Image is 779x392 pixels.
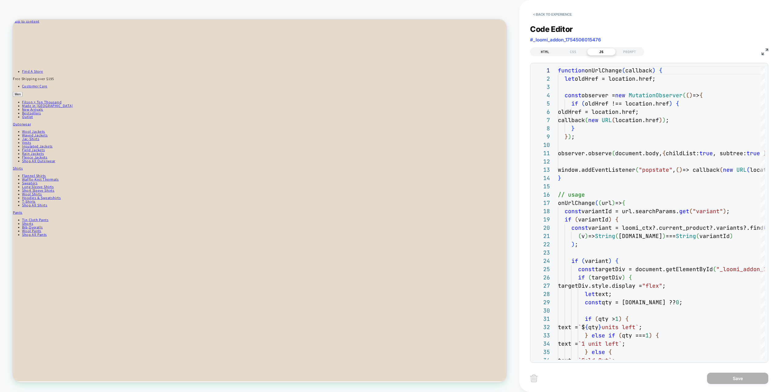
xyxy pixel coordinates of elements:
[585,257,608,264] span: variant
[588,324,598,331] span: qty
[588,233,595,240] span: =>
[533,273,550,282] div: 26
[571,241,575,248] span: )
[585,332,588,339] span: }
[558,117,585,124] span: callback
[676,299,679,306] span: 0
[558,199,595,206] span: onUrlChange
[533,356,550,364] div: 36
[533,232,550,240] div: 21
[615,117,659,124] span: location.href
[622,340,625,347] span: ;
[581,92,615,99] span: observer =
[558,67,585,74] span: function
[12,161,24,167] a: Vests
[736,166,747,173] span: URL
[558,357,578,364] span: text =
[629,92,683,99] span: MutationObserver
[615,150,662,157] span: document.body,
[612,117,615,124] span: (
[565,216,571,223] span: if
[622,332,645,339] span: qty ===
[652,67,656,74] span: )
[533,306,550,315] div: 30
[12,117,41,123] a: New Arrivals
[598,199,602,206] span: (
[723,166,733,173] span: new
[578,274,585,281] span: if
[533,91,550,99] div: 4
[12,225,55,231] a: Short Sleeve Shirts
[747,150,760,157] span: true
[693,208,723,215] span: "variant"
[581,100,585,107] span: (
[585,315,592,322] span: if
[533,133,550,141] div: 9
[662,150,666,157] span: {
[588,274,592,281] span: (
[12,215,33,221] a: Sweaters
[592,274,622,281] span: targetDiv
[533,99,550,108] div: 5
[12,175,42,182] a: Rain Jackets
[12,205,44,211] a: Flannel Shirts
[612,199,615,206] span: )
[578,266,595,273] span: const
[533,265,550,273] div: 25
[642,282,662,289] span: "flex"
[571,257,578,264] span: if
[12,229,39,236] a: Wool Shirts
[565,208,581,215] span: const
[571,133,575,140] span: ;
[625,67,652,74] span: callback
[12,86,46,92] a: Customer Care
[693,92,699,99] span: =>
[608,257,612,264] span: )
[581,233,585,240] span: v
[533,323,550,331] div: 32
[707,373,768,384] button: Save
[565,92,581,99] span: const
[558,150,612,157] span: observer.observe
[595,266,713,273] span: targetDiv = document.getElementById
[533,290,550,298] div: 28
[533,75,550,83] div: 2
[581,257,585,264] span: (
[615,48,644,56] div: PROMPT
[619,332,622,339] span: (
[533,83,550,91] div: 3
[530,375,538,382] img: delete
[608,216,612,223] span: )
[585,324,588,331] span: {
[598,324,602,331] span: }
[12,66,40,72] a: Find A Store
[12,126,27,133] a: Outlet
[533,141,550,149] div: 10
[585,299,602,306] span: const
[615,315,619,322] span: 1
[571,100,578,107] span: if
[533,315,550,323] div: 31
[12,220,55,226] a: Long Sleeve Shirts
[696,233,699,240] span: (
[676,233,696,240] span: String
[533,149,550,157] div: 11
[592,332,605,339] span: else
[575,241,578,248] span: ;
[588,117,598,124] span: new
[587,48,615,56] div: JS
[585,117,588,124] span: (
[12,244,46,251] a: Shop All Shirts
[571,125,575,132] span: }
[720,166,723,173] span: (
[12,264,47,270] a: Tin Cloth Pants
[666,117,669,124] span: ;
[598,315,615,322] span: qty >
[649,332,652,339] span: )
[608,348,612,355] span: {
[662,233,666,240] span: )
[622,67,625,74] span: (
[533,182,550,190] div: 15
[762,48,768,55] img: fullscreen
[602,324,639,331] span: units left`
